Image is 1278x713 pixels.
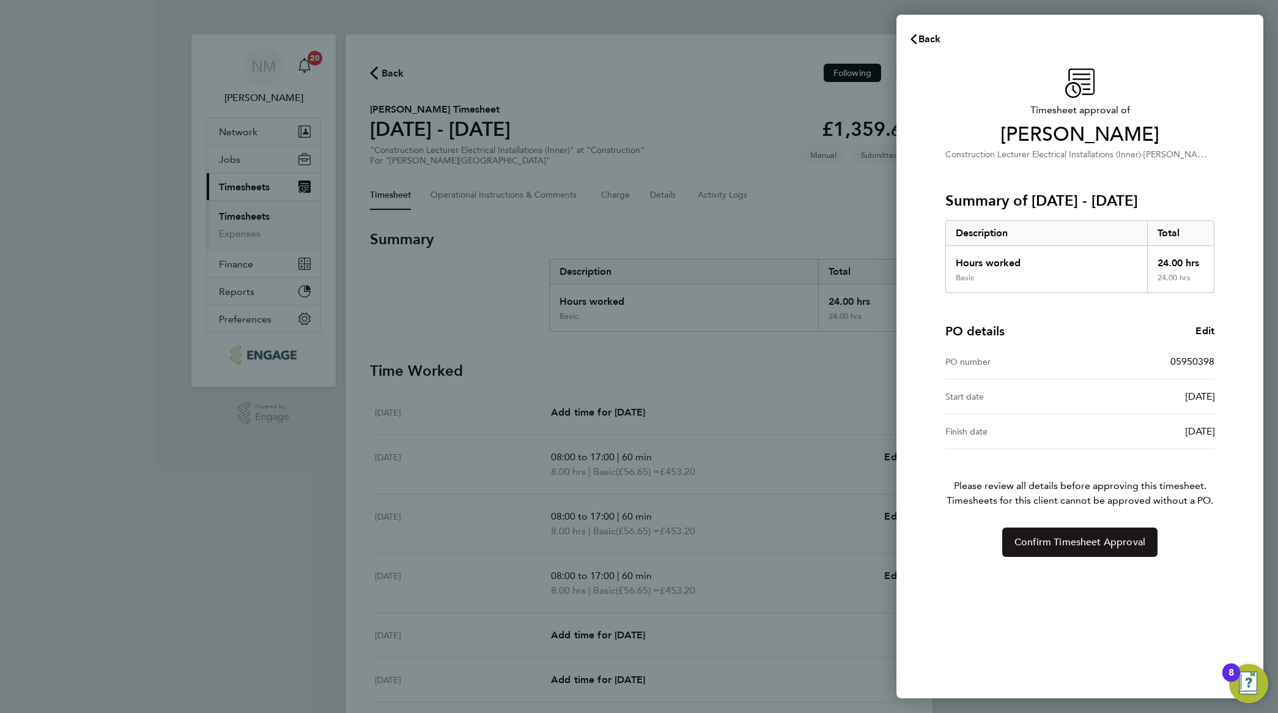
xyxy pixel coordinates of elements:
[1080,424,1214,439] div: [DATE]
[945,424,1080,439] div: Finish date
[918,33,941,45] span: Back
[1141,149,1143,160] span: ·
[1229,664,1268,703] button: Open Resource Center, 8 new notifications
[945,220,1214,293] div: Summary of 18 - 24 Aug 2025
[1195,325,1214,337] span: Edit
[945,149,1141,160] span: Construction Lecturer Electrical Installations (Inner)
[945,122,1214,147] span: [PERSON_NAME]
[896,27,953,51] button: Back
[1080,389,1214,404] div: [DATE]
[945,354,1080,369] div: PO number
[1170,356,1214,367] span: 05950398
[945,389,1080,404] div: Start date
[1147,246,1214,273] div: 24.00 hrs
[1147,221,1214,245] div: Total
[1002,528,1158,557] button: Confirm Timesheet Approval
[945,323,1005,340] h4: PO details
[946,246,1147,273] div: Hours worked
[945,191,1214,211] h3: Summary of [DATE] - [DATE]
[931,449,1229,508] p: Please review all details before approving this timesheet.
[1195,324,1214,338] a: Edit
[956,273,974,283] div: Basic
[931,493,1229,508] span: Timesheets for this client cannot be approved without a PO.
[1014,536,1145,548] span: Confirm Timesheet Approval
[1147,273,1214,293] div: 24.00 hrs
[945,103,1214,118] span: Timesheet approval of
[946,221,1147,245] div: Description
[1228,673,1234,689] div: 8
